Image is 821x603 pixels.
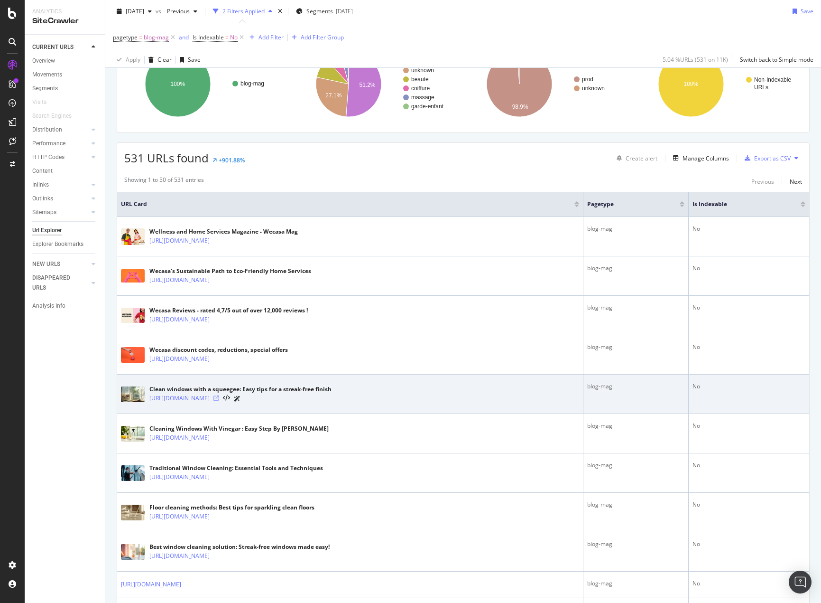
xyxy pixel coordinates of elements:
text: massage [411,94,434,101]
div: Best window cleaning solution: Streak-free windows made easy! [149,543,330,551]
div: blog-mag [587,303,684,312]
text: Non-Indexable [754,76,791,83]
button: [DATE] [113,4,156,19]
img: main image [121,426,145,442]
a: [URL][DOMAIN_NAME] [149,551,210,561]
a: [URL][DOMAIN_NAME] [149,512,210,521]
div: Visits [32,97,46,107]
div: Create alert [626,154,657,162]
button: Apply [113,52,140,67]
div: blog-mag [587,343,684,351]
img: main image [121,505,145,520]
div: Sitemaps [32,207,56,217]
text: unknown [411,67,434,74]
a: Explorer Bookmarks [32,239,98,249]
div: SiteCrawler [32,16,97,27]
span: Previous [163,7,190,15]
div: Wellness and Home Services Magazine - Wecasa Mag [149,227,298,236]
a: HTTP Codes [32,152,89,162]
div: Movements [32,70,62,80]
a: CURRENT URLS [32,42,89,52]
a: Overview [32,56,98,66]
svg: A chart. [124,43,288,125]
span: pagetype [587,200,665,208]
a: [URL][DOMAIN_NAME] [149,315,210,324]
div: Traditional Window Cleaning: Essential Tools and Techniques [149,464,323,472]
button: Switch back to Simple mode [736,52,813,67]
text: 100% [171,81,185,87]
div: Search Engines [32,111,72,121]
div: blog-mag [587,382,684,391]
div: No [692,382,805,391]
div: blog-mag [587,225,684,233]
div: Performance [32,139,65,149]
div: No [692,461,805,470]
div: Showing 1 to 50 of 531 entries [124,176,204,187]
span: Is Indexable [692,200,786,208]
div: Explorer Bookmarks [32,239,83,249]
button: View HTML Source [223,395,230,402]
div: [DATE] [336,7,353,15]
span: pagetype [113,33,138,41]
button: Previous [751,176,774,187]
a: [URL][DOMAIN_NAME] [149,275,210,285]
div: Previous [751,178,774,186]
text: prod [582,76,593,83]
button: Add Filter [246,32,284,43]
div: No [692,264,805,273]
a: [URL][DOMAIN_NAME] [149,472,210,482]
button: Add Filter Group [288,32,344,43]
a: [URL][DOMAIN_NAME] [121,580,181,589]
div: Save [188,56,201,64]
a: Content [32,166,98,176]
button: Export as CSV [741,151,791,166]
div: HTTP Codes [32,152,65,162]
div: No [692,422,805,430]
div: No [692,343,805,351]
div: DISAPPEARED URLS [32,273,80,293]
svg: A chart. [466,43,630,125]
a: Sitemaps [32,207,89,217]
text: 51.2% [359,82,375,88]
div: +901.88% [219,156,245,164]
div: Clean windows with a squeegee: Easy tips for a streak-free finish [149,385,332,394]
img: main image [121,544,145,560]
div: Outlinks [32,194,53,204]
a: Analysis Info [32,301,98,311]
div: No [692,579,805,588]
img: main image [121,347,145,363]
a: Visits [32,97,56,107]
a: [URL][DOMAIN_NAME] [149,433,210,443]
div: blog-mag [587,422,684,430]
svg: A chart. [295,43,459,125]
text: garde-enfant [411,103,444,110]
a: Performance [32,139,89,149]
a: Segments [32,84,98,94]
div: blog-mag [587,500,684,509]
a: [URL][DOMAIN_NAME] [149,354,210,364]
div: Overview [32,56,55,66]
span: = [139,33,142,41]
a: NEW URLS [32,259,89,269]
a: Url Explorer [32,226,98,236]
img: main image [121,386,145,402]
text: unknown [582,85,605,92]
a: [URL][DOMAIN_NAME] [149,236,210,245]
div: Segments [32,84,58,94]
a: DISAPPEARED URLS [32,273,89,293]
svg: A chart. [636,43,802,125]
div: Add Filter [258,33,284,41]
text: 100% [684,81,699,87]
a: AI Url Details [234,394,240,404]
img: main image [121,308,145,323]
button: Segments[DATE] [292,4,357,19]
a: Visit Online Page [213,396,219,401]
button: and [179,33,189,42]
div: Inlinks [32,180,49,190]
button: Save [176,52,201,67]
span: Segments [306,7,333,15]
button: Create alert [613,151,657,166]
